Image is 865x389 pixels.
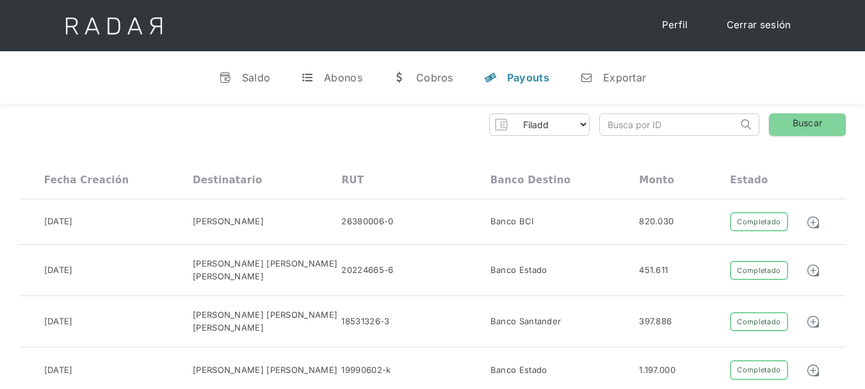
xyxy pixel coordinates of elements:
div: RUT [341,174,364,186]
div: Destinatario [193,174,262,186]
div: Cobros [416,71,453,84]
div: Payouts [507,71,549,84]
div: [DATE] [44,315,73,328]
a: Perfil [649,13,701,38]
div: 397.886 [639,315,672,328]
div: Completado [730,360,788,380]
div: Banco Estado [490,364,547,377]
div: [PERSON_NAME] [PERSON_NAME] [PERSON_NAME] [193,258,341,283]
div: Banco Estado [490,264,547,277]
div: Fecha creación [44,174,129,186]
div: y [484,71,497,84]
img: Detalle [806,363,820,377]
div: n [580,71,593,84]
form: Form [489,113,590,136]
div: t [301,71,314,84]
div: Estado [730,174,768,186]
div: 26380006-0 [341,215,393,228]
div: [DATE] [44,364,73,377]
div: [PERSON_NAME] [193,215,264,228]
a: Buscar [769,113,846,136]
div: 20224665-6 [341,264,393,277]
div: Completado [730,261,788,281]
div: 19990602-k [341,364,391,377]
div: v [219,71,232,84]
div: Banco destino [490,174,570,186]
div: 1.197.000 [639,364,675,377]
div: Banco Santander [490,315,562,328]
div: [PERSON_NAME] [PERSON_NAME] [PERSON_NAME] [193,309,341,334]
div: 820.030 [639,215,674,228]
div: [DATE] [44,264,73,277]
div: 451.611 [639,264,668,277]
div: Completado [730,212,788,232]
div: [PERSON_NAME] [PERSON_NAME] [193,364,337,377]
a: Cerrar sesión [714,13,804,38]
img: Detalle [806,315,820,329]
div: [DATE] [44,215,73,228]
div: Exportar [603,71,646,84]
img: Detalle [806,215,820,229]
div: Completado [730,312,788,332]
img: Detalle [806,263,820,277]
div: w [393,71,406,84]
div: Abonos [324,71,362,84]
input: Busca por ID [600,114,738,135]
div: 18531326-3 [341,315,389,328]
div: Monto [639,174,674,186]
div: Banco BCI [490,215,534,228]
div: Saldo [242,71,271,84]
